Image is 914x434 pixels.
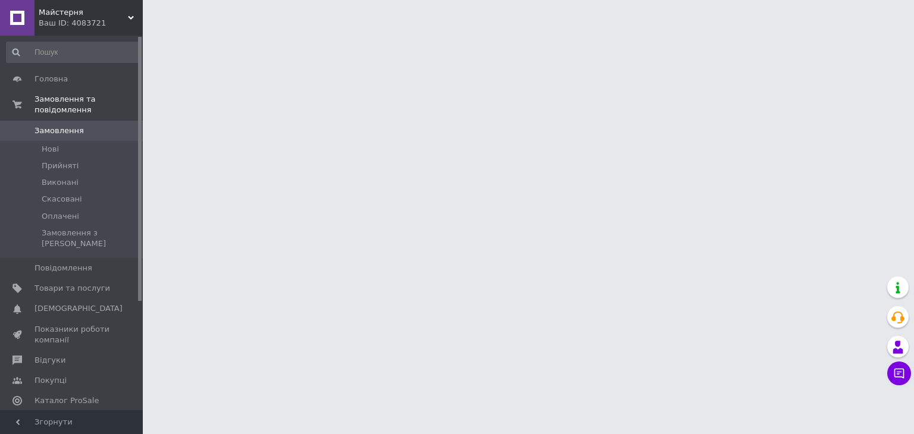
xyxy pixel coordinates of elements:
[35,94,143,115] span: Замовлення та повідомлення
[887,361,911,385] button: Чат з покупцем
[35,395,99,406] span: Каталог ProSale
[35,303,123,314] span: [DEMOGRAPHIC_DATA]
[42,161,79,171] span: Прийняті
[42,228,139,249] span: Замовлення з [PERSON_NAME]
[39,7,128,18] span: Майстерня
[35,283,110,294] span: Товари та послуги
[35,74,68,84] span: Головна
[42,144,59,155] span: Нові
[35,263,92,273] span: Повідомлення
[35,125,84,136] span: Замовлення
[6,42,140,63] input: Пошук
[42,211,79,222] span: Оплачені
[35,355,65,366] span: Відгуки
[35,324,110,345] span: Показники роботи компанії
[42,194,82,205] span: Скасовані
[35,375,67,386] span: Покупці
[42,177,79,188] span: Виконані
[39,18,143,29] div: Ваш ID: 4083721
